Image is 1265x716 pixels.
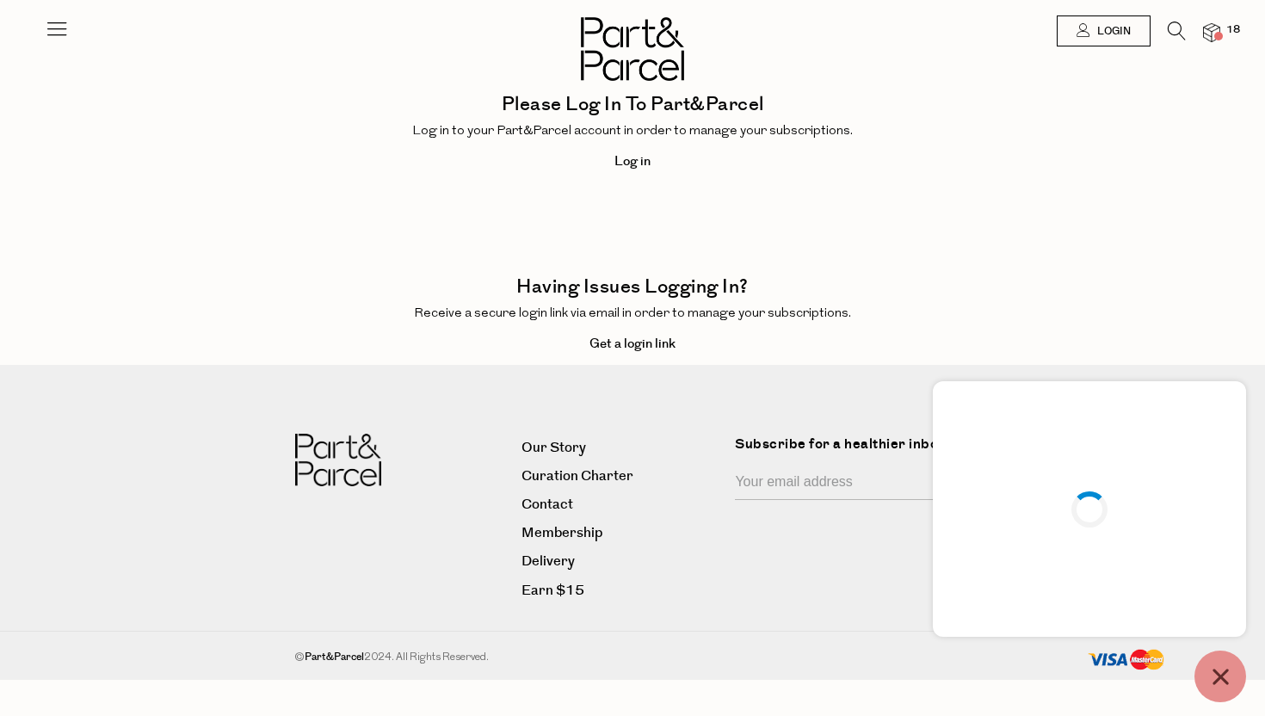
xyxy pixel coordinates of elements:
[295,434,381,486] img: Part&Parcel
[521,550,722,573] a: Delivery
[589,335,676,353] a: Get a login link
[614,152,651,170] a: Log in
[521,493,722,516] a: Contact
[521,436,722,460] a: Our Story
[1093,24,1131,39] span: Login
[581,17,684,81] img: Part&Parcel
[142,120,1123,143] p: Log in to your Part&Parcel account in order to manage your subscriptions.
[295,649,978,666] div: © 2024. All Rights Reserved.
[521,522,722,545] a: Membership
[1203,23,1220,41] a: 18
[142,275,1123,298] h4: Having issues logging in?
[142,93,1123,115] h4: Please log in to Part&Parcel
[735,467,951,500] input: Your email address
[735,434,961,467] label: Subscribe for a healthier inbox
[142,303,1123,325] p: Receive a secure login link via email in order to manage your subscriptions.
[928,381,1251,702] inbox-online-store-chat: Shopify online store chat
[305,650,364,664] b: Part&Parcel
[521,465,722,488] a: Curation Charter
[521,579,722,602] a: Earn $15
[1222,22,1244,38] span: 18
[1057,15,1151,46] a: Login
